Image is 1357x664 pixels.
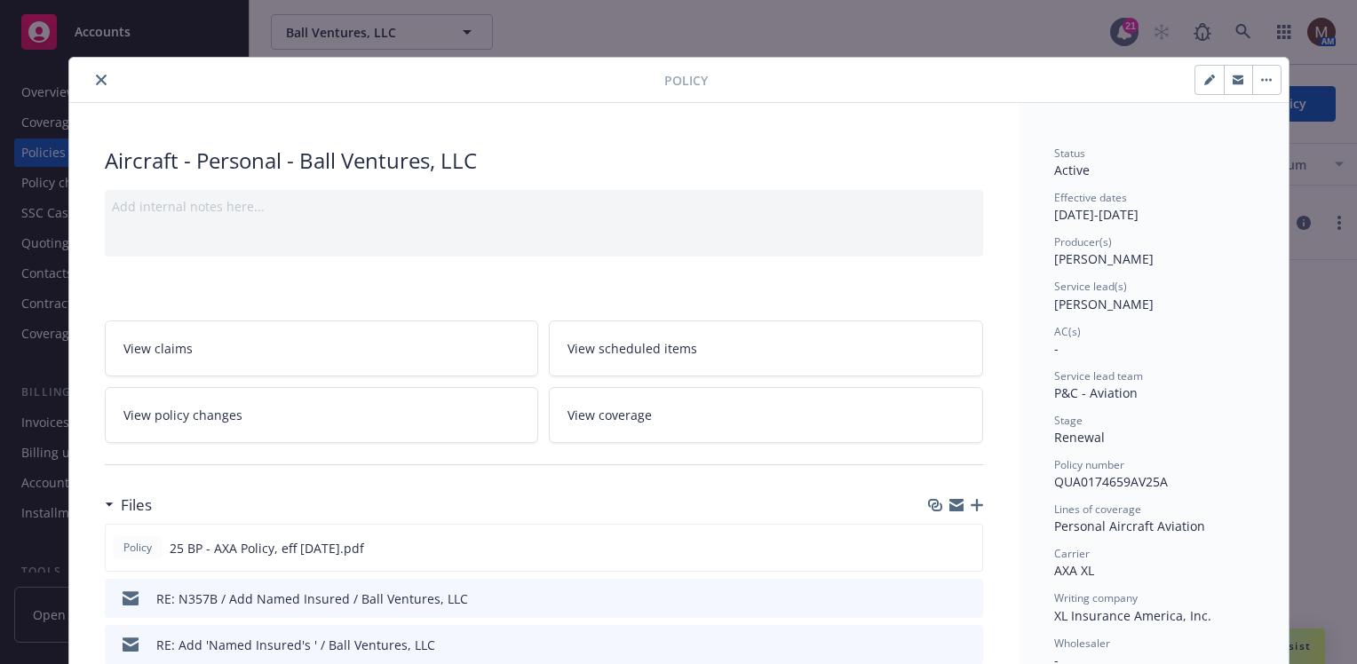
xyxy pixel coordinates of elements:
h3: Files [121,494,152,517]
button: preview file [960,636,976,654]
span: Carrier [1054,546,1090,561]
span: AC(s) [1054,324,1081,339]
span: Policy [664,71,708,90]
a: View claims [105,320,539,376]
span: 25 BP - AXA Policy, eff [DATE].pdf [170,539,364,557]
span: Lines of coverage [1054,502,1141,517]
span: Active [1054,162,1090,178]
span: Wholesaler [1054,636,1110,651]
span: - [1054,340,1059,357]
div: Aircraft - Personal - Ball Ventures, LLC [105,146,983,176]
span: Writing company [1054,590,1138,605]
span: Service lead(s) [1054,279,1127,294]
div: RE: N357B / Add Named Insured / Ball Ventures, LLC [156,589,468,608]
span: Renewal [1054,429,1105,446]
span: View policy changes [123,406,242,424]
span: Service lead team [1054,368,1143,383]
span: Producer(s) [1054,234,1112,249]
a: View coverage [549,387,983,443]
span: Policy number [1054,457,1124,472]
button: download file [931,539,945,557]
a: View policy changes [105,387,539,443]
button: download file [932,589,946,608]
div: Add internal notes here... [112,197,976,216]
div: Personal Aircraft Aviation [1054,517,1253,535]
span: View coverage [567,406,652,424]
span: Stage [1054,413,1083,428]
span: P&C - Aviation [1054,384,1138,401]
span: QUA0174659AV25A [1054,473,1168,490]
div: [DATE] - [DATE] [1054,190,1253,224]
span: View claims [123,339,193,358]
a: View scheduled items [549,320,983,376]
span: Policy [120,540,155,556]
div: RE: Add 'Named Insured's ' / Ball Ventures, LLC [156,636,435,654]
span: Effective dates [1054,190,1127,205]
span: Status [1054,146,1085,161]
span: AXA XL [1054,562,1094,579]
button: close [91,69,112,91]
span: View scheduled items [567,339,697,358]
button: download file [932,636,946,654]
span: [PERSON_NAME] [1054,250,1154,267]
button: preview file [960,589,976,608]
span: [PERSON_NAME] [1054,296,1154,312]
div: Files [105,494,152,517]
button: preview file [959,539,975,557]
span: XL Insurance America, Inc. [1054,607,1211,624]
